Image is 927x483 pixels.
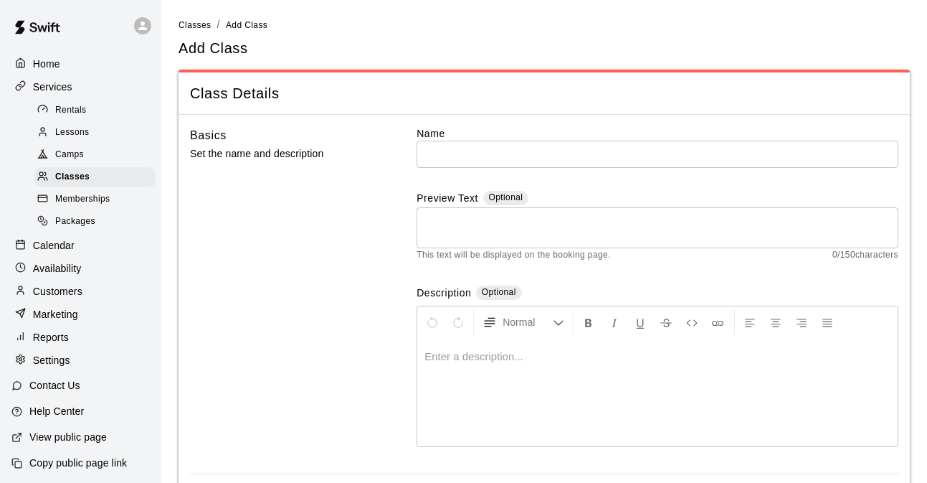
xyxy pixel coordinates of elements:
label: Name [417,126,898,141]
button: Format Italics [602,309,627,335]
button: Insert Code [680,309,704,335]
a: Rentals [34,99,161,121]
button: Center Align [764,309,788,335]
p: Services [33,80,72,94]
button: Format Strikethrough [654,309,678,335]
a: Camps [34,144,161,167]
a: Packages [34,211,161,233]
button: Justify Align [815,309,840,335]
span: Rentals [55,103,87,118]
span: This text will be displayed on the booking page. [417,248,611,263]
p: Calendar [33,238,75,253]
button: Redo [446,309,470,335]
a: Customers [11,281,150,302]
div: Packages [34,212,156,232]
span: Class Details [190,84,898,103]
button: Left Align [738,309,762,335]
p: Availability [33,261,82,276]
span: Normal [503,315,553,329]
p: Set the name and description [190,145,374,163]
a: Lessons [34,121,161,144]
p: Copy public page link [29,456,127,470]
div: Lessons [34,123,156,143]
a: Memberships [34,189,161,211]
button: Insert Link [705,309,730,335]
a: Classes [34,167,161,189]
h6: Basics [190,126,227,145]
span: Add Class [226,20,267,30]
span: Classes [55,170,90,184]
span: Memberships [55,192,110,207]
a: Classes [179,19,211,30]
label: Preview Text [417,191,478,207]
span: Optional [482,287,516,297]
p: Contact Us [29,378,80,393]
span: Classes [179,20,211,30]
button: Undo [420,309,445,335]
span: 0 / 150 characters [832,248,898,263]
nav: breadcrumb [179,17,910,33]
button: Formatting Options [477,309,570,335]
button: Format Bold [576,309,601,335]
a: Reports [11,327,150,348]
p: View public page [29,430,107,444]
span: Camps [55,148,84,162]
button: Right Align [789,309,814,335]
p: Marketing [33,307,78,322]
h5: Add Class [179,39,248,58]
a: Availability [11,258,150,279]
button: Format Underline [628,309,652,335]
span: Packages [55,215,95,229]
a: Settings [11,350,150,371]
p: Customers [33,284,82,299]
a: Home [11,53,150,75]
li: / [217,17,219,32]
a: Services [11,76,150,98]
div: Memberships [34,189,156,210]
p: Settings [33,353,70,367]
div: Rentals [34,100,156,121]
a: Marketing [11,304,150,325]
div: Camps [34,145,156,165]
a: Calendar [11,235,150,256]
span: Lessons [55,126,90,140]
label: Description [417,286,471,302]
p: Help Center [29,404,84,418]
div: Classes [34,167,156,187]
span: Optional [489,192,523,202]
p: Home [33,57,60,71]
p: Reports [33,330,69,344]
